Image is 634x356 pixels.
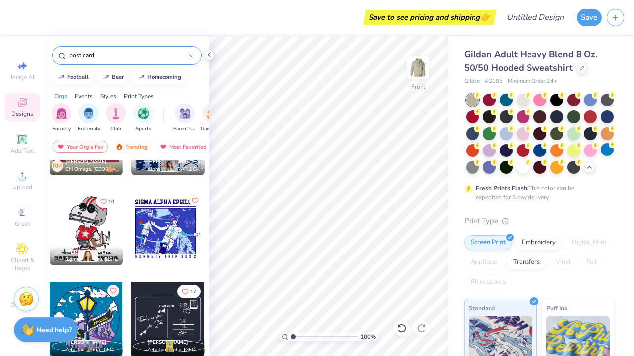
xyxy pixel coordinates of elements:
[53,125,71,133] span: Sorority
[115,143,123,150] img: trending.gif
[480,11,491,23] span: 👉
[411,82,425,91] div: Front
[52,70,93,85] button: football
[138,108,149,119] img: Sports Image
[11,110,33,118] span: Designs
[507,255,546,270] div: Transfers
[110,108,121,119] img: Club Image
[78,103,100,133] button: filter button
[464,49,597,74] span: Gildan Adult Heavy Blend 8 Oz. 50/50 Hooded Sweatshirt
[464,215,614,227] div: Print Type
[173,103,196,133] button: filter button
[133,103,153,133] button: filter button
[464,235,512,250] div: Screen Print
[173,125,196,133] span: Parent's Weekend
[469,303,495,313] span: Standard
[106,103,126,133] div: filter for Club
[476,184,598,202] div: This color can be expedited for 5 day delivery.
[485,77,503,86] span: # G185
[137,74,145,80] img: trend_line.gif
[546,303,567,313] span: Puff Ink
[15,220,30,228] span: Greek
[179,108,191,119] img: Parent's Weekend Image
[464,275,512,290] div: Rhinestones
[12,183,32,191] span: Upload
[5,256,40,272] span: Clipart & logos
[136,125,151,133] span: Sports
[201,125,223,133] span: Game Day
[110,125,121,133] span: Club
[111,141,152,153] div: Trending
[36,325,72,335] strong: Need help?
[68,51,189,60] input: Try "Alpha"
[106,103,126,133] button: filter button
[97,70,128,85] button: bear
[464,255,504,270] div: Applique
[565,235,613,250] div: Digital Print
[133,103,153,133] div: filter for Sports
[499,7,572,27] input: Untitled Design
[57,143,65,150] img: most_fav.gif
[464,77,480,86] span: Gildan
[56,108,67,119] img: Sorority Image
[102,74,110,80] img: trend_line.gif
[515,235,562,250] div: Embroidery
[360,332,376,341] span: 100 %
[132,70,186,85] button: homecoming
[54,92,67,101] div: Orgs
[67,74,89,80] div: football
[78,103,100,133] div: filter for Fraternity
[508,77,557,86] span: Minimum Order: 24 +
[201,103,223,133] div: filter for Game Day
[201,103,223,133] button: filter button
[52,103,71,133] div: filter for Sorority
[155,141,211,153] div: Most Favorited
[83,108,94,119] img: Fraternity Image
[549,255,577,270] div: Vinyl
[124,92,154,101] div: Print Types
[173,103,196,133] div: filter for Parent's Weekend
[112,74,124,80] div: bear
[580,255,603,270] div: Foil
[10,147,34,154] span: Add Text
[11,73,34,81] span: Image AI
[159,143,167,150] img: most_fav.gif
[408,57,428,77] img: Front
[577,9,602,26] button: Save
[57,74,65,80] img: trend_line.gif
[476,184,528,192] strong: Fresh Prints Flash:
[75,92,93,101] div: Events
[207,108,218,119] img: Game Day Image
[147,74,181,80] div: homecoming
[52,103,71,133] button: filter button
[366,10,494,25] div: Save to see pricing and shipping
[78,125,100,133] span: Fraternity
[100,92,116,101] div: Styles
[53,141,108,153] div: Your Org's Fav
[10,301,34,309] span: Decorate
